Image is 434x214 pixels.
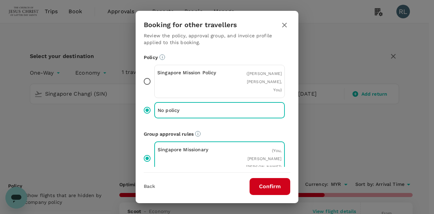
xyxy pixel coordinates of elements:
button: Back [144,184,155,189]
p: Singapore Missionary [158,146,220,153]
span: ( You, [PERSON_NAME] [PERSON_NAME] ) [246,148,281,169]
button: Confirm [250,178,290,195]
span: ( [PERSON_NAME] [PERSON_NAME], You ) [246,71,282,92]
svg: Booking restrictions are based on the selected travel policy. [159,54,165,60]
svg: Default approvers or custom approval rules (if available) are based on the user group. [195,131,201,137]
p: No policy [158,107,220,114]
p: Review the policy, approval group, and invoice profile applied to this booking. [144,32,290,46]
p: Singapore Mission Policy [157,69,220,76]
h3: Booking for other travellers [144,21,237,29]
p: Policy [144,54,290,61]
p: Group approval rules [144,131,290,137]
